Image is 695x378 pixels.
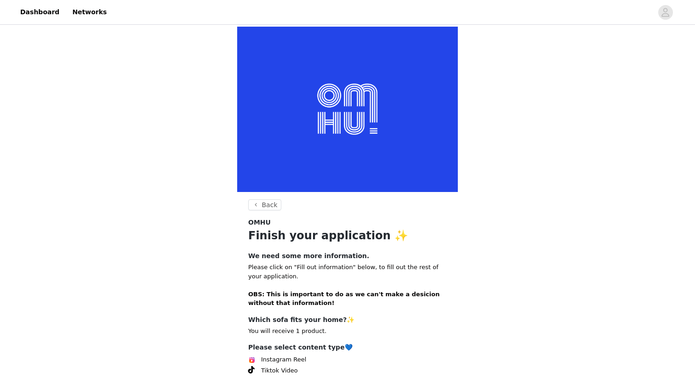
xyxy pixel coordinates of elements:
[261,366,298,375] span: Tiktok Video
[248,356,256,364] img: Instagram Reels Icon
[248,218,271,227] span: OMHU
[248,227,447,244] h1: Finish your application ✨
[248,291,439,307] strong: OBS: This is important to do as we can't make a desicion without that information!
[248,343,447,352] h4: Please select content type💙
[248,263,447,308] p: Please click on "Fill out information" below, to fill out the rest of your application.
[661,5,670,20] div: avatar
[248,199,281,210] button: Back
[248,315,447,325] h4: Which sofa fits your home?✨
[15,2,65,23] a: Dashboard
[248,327,447,336] p: You will receive 1 product.
[67,2,112,23] a: Networks
[237,27,458,192] img: campaign image
[248,251,447,261] h4: We need some more information.
[261,355,306,364] span: Instagram Reel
